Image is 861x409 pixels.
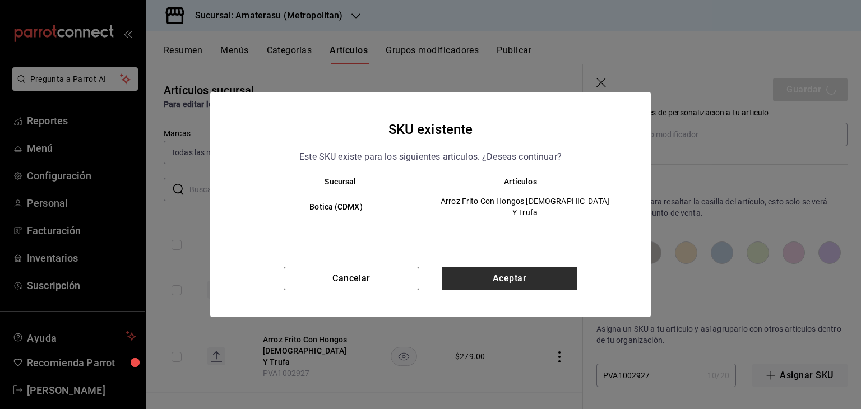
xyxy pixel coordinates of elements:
th: Artículos [430,177,628,186]
h6: Botica (CDMX) [251,201,422,213]
span: Arroz Frito Con Hongos [DEMOGRAPHIC_DATA] Y Trufa [440,196,610,218]
button: Aceptar [442,267,577,290]
h4: SKU existente [388,119,473,140]
th: Sucursal [233,177,430,186]
button: Cancelar [284,267,419,290]
p: Este SKU existe para los siguientes articulos. ¿Deseas continuar? [299,150,562,164]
